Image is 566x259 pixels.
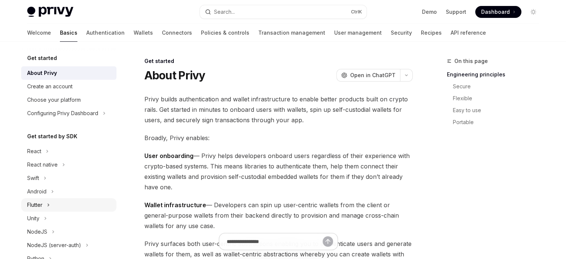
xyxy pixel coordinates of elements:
a: Connectors [162,24,192,42]
div: Swift [27,174,39,183]
div: Create an account [27,82,73,91]
button: Toggle Flutter section [21,198,116,212]
div: About Privy [27,69,57,78]
a: Choose your platform [21,93,116,107]
a: Flexible [447,92,545,104]
a: User management [334,24,382,42]
button: Toggle React native section [21,158,116,171]
h5: Get started [27,54,57,63]
div: Choose your platform [27,95,81,104]
h1: About Privy [144,69,205,82]
button: Toggle NodeJS (server-auth) section [21,239,116,252]
a: Recipes [421,24,442,42]
div: Search... [214,7,235,16]
button: Open in ChatGPT [336,69,400,82]
img: light logo [27,7,73,17]
input: Ask a question... [227,233,323,250]
span: Privy builds authentication and wallet infrastructure to enable better products built on crypto r... [144,94,413,125]
span: Broadly, Privy enables: [144,133,413,143]
a: Dashboard [475,6,521,18]
button: Toggle Swift section [21,171,116,185]
a: API reference [451,24,486,42]
div: React [27,147,41,156]
a: Policies & controls [201,24,249,42]
a: Basics [60,24,77,42]
div: Flutter [27,200,42,209]
div: NodeJS [27,227,47,236]
a: Easy to use [447,104,545,116]
button: Toggle Android section [21,185,116,198]
a: Create an account [21,80,116,93]
div: Android [27,187,47,196]
a: About Privy [21,66,116,80]
div: React native [27,160,58,169]
button: Open search [200,5,367,19]
button: Toggle Configuring Privy Dashboard section [21,107,116,120]
strong: Wallet infrastructure [144,201,206,209]
a: Portable [447,116,545,128]
span: Open in ChatGPT [350,72,396,79]
a: Transaction management [258,24,325,42]
a: Welcome [27,24,51,42]
span: — Privy helps developers onboard users regardless of their experience with crypto-based systems. ... [144,151,413,192]
button: Send message [323,236,333,247]
strong: User onboarding [144,152,194,159]
a: Secure [447,80,545,92]
a: Support [446,8,466,16]
div: NodeJS (server-auth) [27,241,81,250]
h5: Get started by SDK [27,132,77,141]
div: Get started [144,57,413,65]
div: Unity [27,214,39,223]
span: Ctrl K [351,9,362,15]
span: — Developers can spin up user-centric wallets from the client or general-purpose wallets from the... [144,200,413,231]
span: On this page [454,57,488,66]
a: Authentication [86,24,125,42]
a: Wallets [134,24,153,42]
button: Toggle NodeJS section [21,225,116,239]
a: Security [391,24,412,42]
span: Dashboard [481,8,510,16]
div: Configuring Privy Dashboard [27,109,98,118]
button: Toggle React section [21,145,116,158]
a: Demo [422,8,437,16]
button: Toggle dark mode [527,6,539,18]
button: Toggle Unity section [21,212,116,225]
a: Engineering principles [447,69,545,80]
